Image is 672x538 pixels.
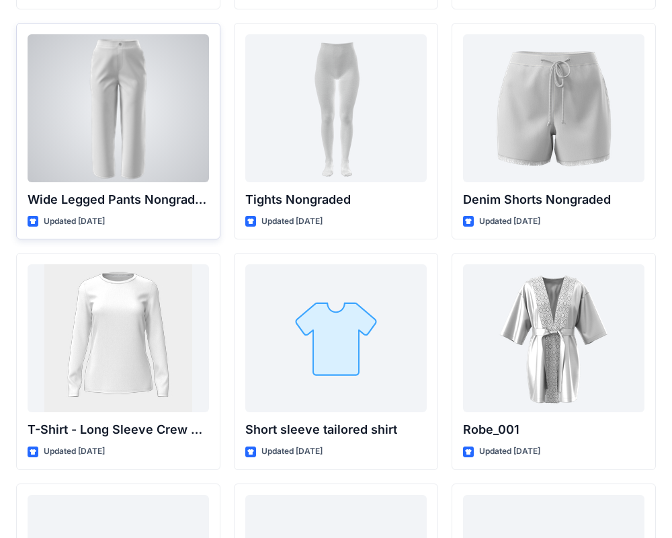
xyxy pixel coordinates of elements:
[28,420,209,439] p: T-Shirt - Long Sleeve Crew Neck
[261,445,323,459] p: Updated [DATE]
[463,34,644,182] a: Denim Shorts Nongraded
[28,34,209,182] a: Wide Legged Pants Nongraded
[463,190,644,209] p: Denim Shorts Nongraded
[245,190,427,209] p: Tights Nongraded
[44,215,105,229] p: Updated [DATE]
[261,215,323,229] p: Updated [DATE]
[245,264,427,412] a: Short sleeve tailored shirt
[28,190,209,209] p: Wide Legged Pants Nongraded
[463,420,644,439] p: Robe_001
[44,445,105,459] p: Updated [DATE]
[28,264,209,412] a: T-Shirt - Long Sleeve Crew Neck
[479,215,540,229] p: Updated [DATE]
[245,34,427,182] a: Tights Nongraded
[463,264,644,412] a: Robe_001
[245,420,427,439] p: Short sleeve tailored shirt
[479,445,540,459] p: Updated [DATE]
